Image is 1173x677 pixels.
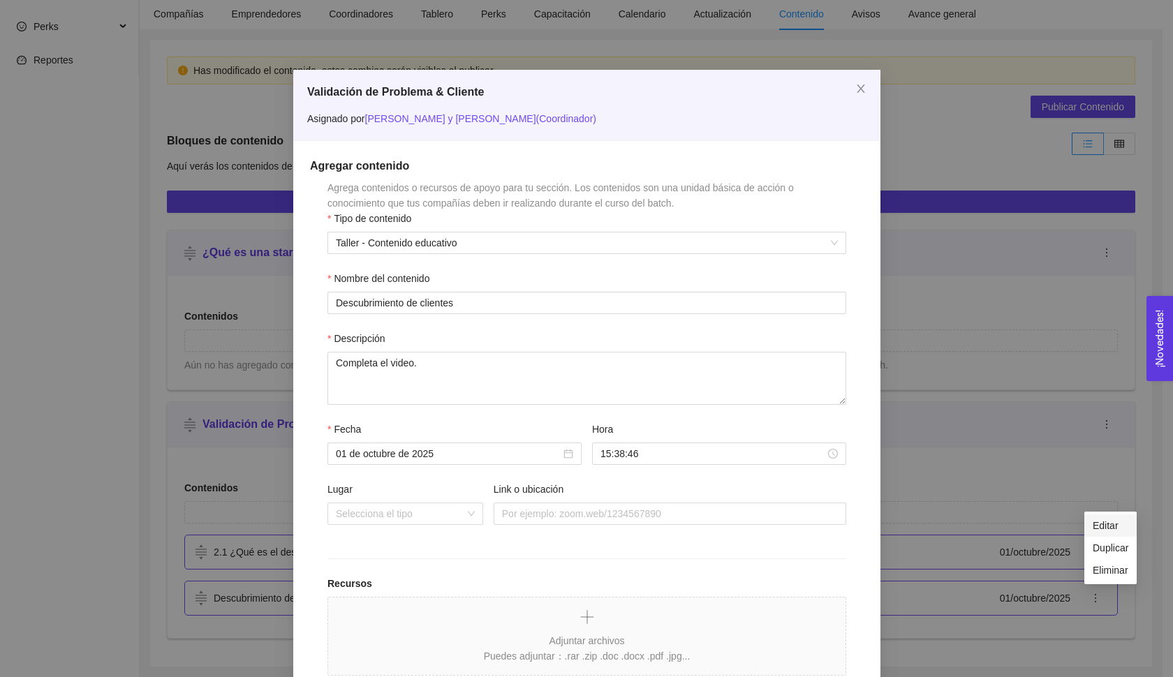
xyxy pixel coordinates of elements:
h5: Validación de Problema & Cliente [307,84,866,101]
span: Adjuntar archivosPuedes adjuntar：.rar .zip .doc .docx .pdf .jpg... [328,597,846,675]
span: Editar [1093,518,1128,533]
span: Adjuntar archivos [483,635,690,662]
label: Hora [591,422,612,437]
input: Link o ubicación [493,503,846,525]
button: Open Feedback Widget [1146,296,1173,381]
input: Nombre del contenido [327,292,846,314]
span: close [855,83,866,94]
label: Link o ubicación [493,482,563,497]
span: Eliminar [1093,563,1128,578]
span: Taller - Contenido educativo [336,232,838,253]
input: Hora [600,446,825,461]
span: Duplicar [1093,540,1128,556]
label: Descripción [327,331,385,346]
label: Nombre del contenido [327,271,429,286]
button: Close [841,70,880,109]
span: [PERSON_NAME] y [PERSON_NAME] ( Coordinador ) [364,113,596,124]
span: Puedes adjuntar：.rar .zip .doc .docx .pdf .jpg... [483,650,690,662]
label: Fecha [327,422,361,437]
label: Lugar [327,482,353,497]
textarea: Descripción [327,352,846,405]
span: Agrega contenidos o recursos de apoyo para tu sección. Los contenidos son una unidad básica de ac... [327,182,794,209]
span: plus [578,609,595,625]
label: Tipo de contenido [327,211,411,226]
b: Recursos [327,576,372,591]
span: Asignado por [307,111,866,126]
input: Fecha [336,446,561,461]
h5: Agregar contenido [310,158,864,174]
